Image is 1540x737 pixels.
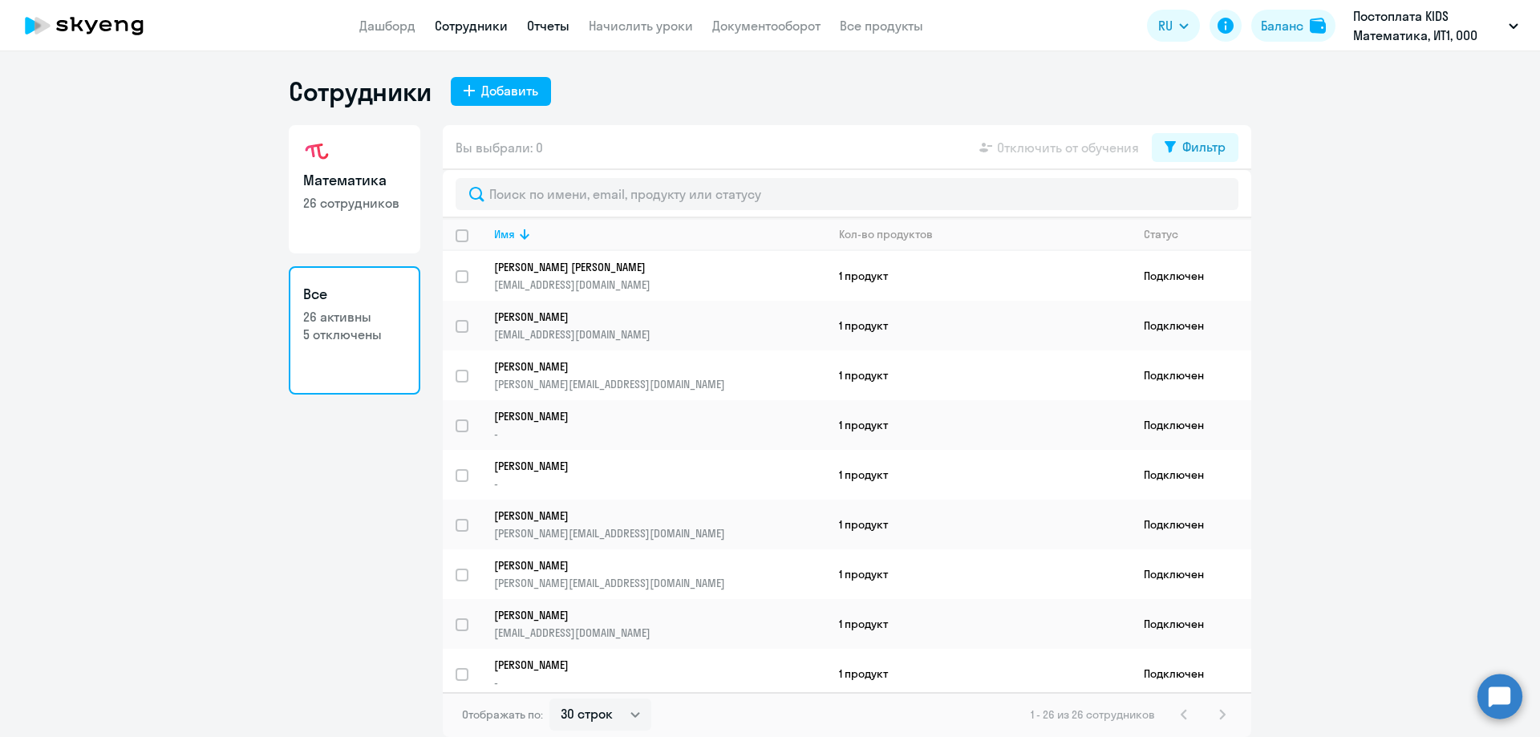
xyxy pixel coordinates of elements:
[494,576,825,590] p: [PERSON_NAME][EMAIL_ADDRESS][DOMAIN_NAME]
[494,427,825,441] p: -
[289,266,420,395] a: Все26 активны5 отключены
[826,251,1131,301] td: 1 продукт
[1182,137,1226,156] div: Фильтр
[289,125,420,253] a: Математика26 сотрудников
[1131,549,1251,599] td: Подключен
[494,310,804,324] p: [PERSON_NAME]
[456,138,543,157] span: Вы выбрали: 0
[494,310,825,342] a: [PERSON_NAME][EMAIL_ADDRESS][DOMAIN_NAME]
[1310,18,1326,34] img: balance
[494,359,825,391] a: [PERSON_NAME][PERSON_NAME][EMAIL_ADDRESS][DOMAIN_NAME]
[826,649,1131,699] td: 1 продукт
[494,409,825,441] a: [PERSON_NAME]-
[494,558,825,590] a: [PERSON_NAME][PERSON_NAME][EMAIL_ADDRESS][DOMAIN_NAME]
[1131,350,1251,400] td: Подключен
[1131,649,1251,699] td: Подключен
[303,140,329,165] img: math
[1147,10,1200,42] button: RU
[494,508,825,541] a: [PERSON_NAME][PERSON_NAME][EMAIL_ADDRESS][DOMAIN_NAME]
[494,260,804,274] p: [PERSON_NAME] [PERSON_NAME]
[494,409,804,423] p: [PERSON_NAME]
[826,599,1131,649] td: 1 продукт
[826,500,1131,549] td: 1 продукт
[494,658,804,672] p: [PERSON_NAME]
[826,549,1131,599] td: 1 продукт
[1152,133,1238,162] button: Фильтр
[826,301,1131,350] td: 1 продукт
[494,526,825,541] p: [PERSON_NAME][EMAIL_ADDRESS][DOMAIN_NAME]
[303,326,406,343] p: 5 отключены
[1131,500,1251,549] td: Подключен
[494,459,804,473] p: [PERSON_NAME]
[826,450,1131,500] td: 1 продукт
[435,18,508,34] a: Сотрудники
[494,359,804,374] p: [PERSON_NAME]
[840,18,923,34] a: Все продукты
[359,18,415,34] a: Дашборд
[494,626,825,640] p: [EMAIL_ADDRESS][DOMAIN_NAME]
[494,459,825,491] a: [PERSON_NAME]-
[1353,6,1502,45] p: Постоплата KIDS Математика, ИТ1, ООО
[494,508,804,523] p: [PERSON_NAME]
[1131,400,1251,450] td: Подключен
[527,18,569,34] a: Отчеты
[1131,301,1251,350] td: Подключен
[494,277,825,292] p: [EMAIL_ADDRESS][DOMAIN_NAME]
[494,558,804,573] p: [PERSON_NAME]
[1031,707,1155,722] span: 1 - 26 из 26 сотрудников
[494,327,825,342] p: [EMAIL_ADDRESS][DOMAIN_NAME]
[494,608,804,622] p: [PERSON_NAME]
[303,194,406,212] p: 26 сотрудников
[1345,6,1526,45] button: Постоплата KIDS Математика, ИТ1, ООО
[826,350,1131,400] td: 1 продукт
[1131,251,1251,301] td: Подключен
[494,377,825,391] p: [PERSON_NAME][EMAIL_ADDRESS][DOMAIN_NAME]
[1144,227,1250,241] div: Статус
[481,81,538,100] div: Добавить
[589,18,693,34] a: Начислить уроки
[712,18,821,34] a: Документооборот
[456,178,1238,210] input: Поиск по имени, email, продукту или статусу
[826,400,1131,450] td: 1 продукт
[1158,16,1173,35] span: RU
[494,675,825,690] p: -
[1131,599,1251,649] td: Подключен
[494,658,825,690] a: [PERSON_NAME]-
[839,227,933,241] div: Кол-во продуктов
[494,608,825,640] a: [PERSON_NAME][EMAIL_ADDRESS][DOMAIN_NAME]
[303,284,406,305] h3: Все
[1131,450,1251,500] td: Подключен
[451,77,551,106] button: Добавить
[494,227,515,241] div: Имя
[494,227,825,241] div: Имя
[1261,16,1303,35] div: Баланс
[1251,10,1335,42] button: Балансbalance
[462,707,543,722] span: Отображать по:
[303,308,406,326] p: 26 активны
[289,75,432,107] h1: Сотрудники
[494,476,825,491] p: -
[1144,227,1178,241] div: Статус
[494,260,825,292] a: [PERSON_NAME] [PERSON_NAME][EMAIL_ADDRESS][DOMAIN_NAME]
[839,227,1130,241] div: Кол-во продуктов
[303,170,406,191] h3: Математика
